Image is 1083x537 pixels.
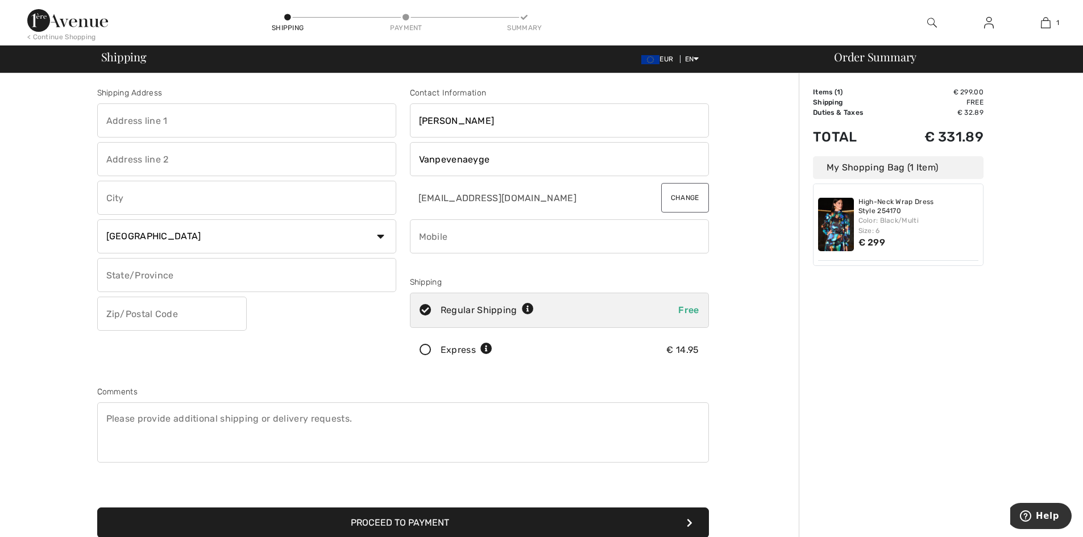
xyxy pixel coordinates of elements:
[813,87,891,97] td: Items ( )
[97,103,396,138] input: Address line 1
[891,87,984,97] td: € 299.00
[661,183,709,213] button: Change
[858,237,886,248] span: € 299
[858,215,979,236] div: Color: Black/Multi Size: 6
[27,32,96,42] div: < Continue Shopping
[410,181,634,215] input: E-mail
[410,219,709,253] input: Mobile
[1056,18,1059,28] span: 1
[97,87,396,99] div: Shipping Address
[507,23,541,33] div: Summary
[891,97,984,107] td: Free
[813,107,891,118] td: Duties & Taxes
[410,142,709,176] input: Last name
[410,276,709,288] div: Shipping
[101,51,147,63] span: Shipping
[441,303,534,317] div: Regular Shipping
[891,118,984,156] td: € 331.89
[858,198,979,215] a: High-Neck Wrap Dress Style 254170
[975,16,1003,30] a: Sign In
[389,23,423,33] div: Payment
[97,297,247,331] input: Zip/Postal Code
[813,97,891,107] td: Shipping
[984,16,994,30] img: My Info
[927,16,937,30] img: search the website
[1018,16,1073,30] a: 1
[685,55,699,63] span: EN
[678,305,699,315] span: Free
[1010,503,1072,531] iframe: Opens a widget where you can find more information
[641,55,678,63] span: EUR
[666,343,699,357] div: € 14.95
[837,88,840,96] span: 1
[891,107,984,118] td: € 32.89
[97,142,396,176] input: Address line 2
[410,103,709,138] input: First name
[820,51,1076,63] div: Order Summary
[97,386,709,398] div: Comments
[1041,16,1051,30] img: My Bag
[271,23,305,33] div: Shipping
[27,9,108,32] img: 1ère Avenue
[818,198,854,251] img: High-Neck Wrap Dress Style 254170
[641,55,659,64] img: Euro
[813,118,891,156] td: Total
[410,87,709,99] div: Contact Information
[813,156,984,179] div: My Shopping Bag (1 Item)
[97,181,396,215] input: City
[97,258,396,292] input: State/Province
[441,343,492,357] div: Express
